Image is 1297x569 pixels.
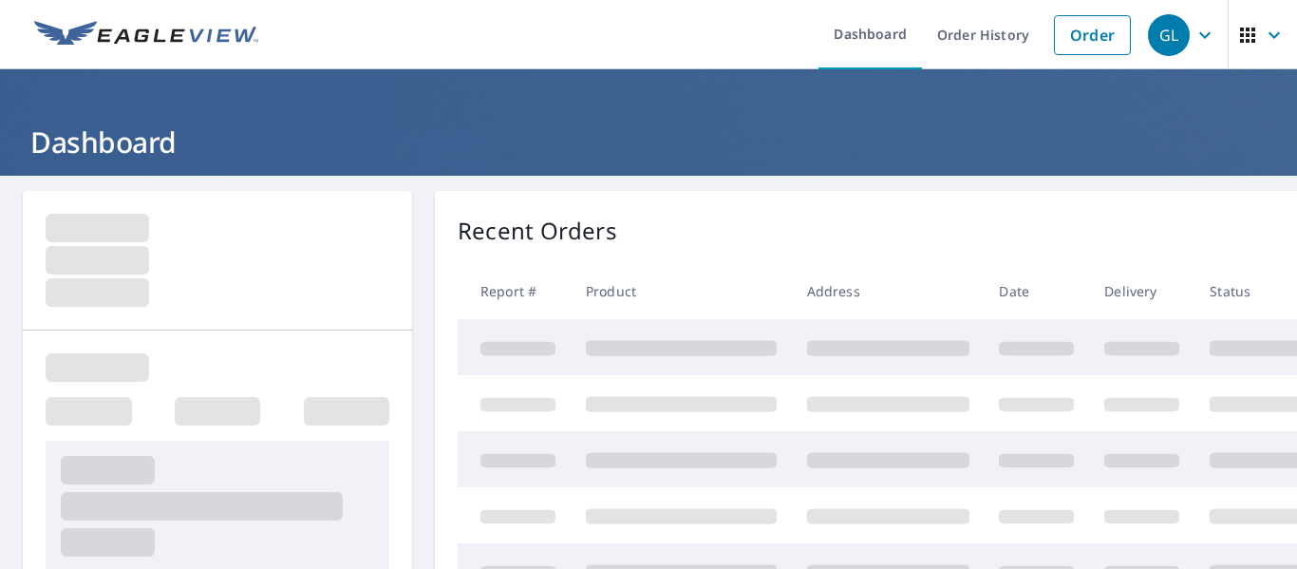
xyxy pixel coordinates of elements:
[1054,15,1131,55] a: Order
[458,263,571,319] th: Report #
[34,21,258,49] img: EV Logo
[792,263,985,319] th: Address
[458,214,617,248] p: Recent Orders
[23,123,1274,161] h1: Dashboard
[984,263,1089,319] th: Date
[1148,14,1190,56] div: GL
[1089,263,1194,319] th: Delivery
[571,263,792,319] th: Product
